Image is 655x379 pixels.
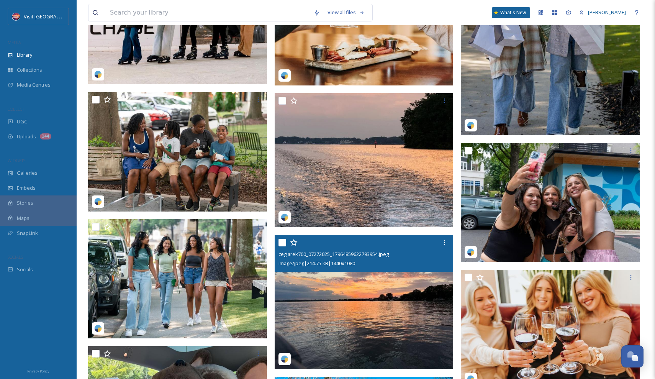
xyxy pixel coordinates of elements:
[94,325,102,332] img: snapsea-logo.png
[8,106,24,112] span: COLLECT
[8,39,21,45] span: MEDIA
[8,254,23,260] span: SOCIALS
[106,4,310,21] input: Search your library
[588,9,626,16] span: [PERSON_NAME]
[17,215,29,222] span: Maps
[324,5,368,20] a: View all files
[40,133,51,139] div: 144
[275,93,454,227] img: ceglarek700_07272025_17964859622793954.jpeg
[94,198,102,205] img: snapsea-logo.png
[467,121,475,129] img: snapsea-logo.png
[461,143,640,263] img: birkdalevillagenc _08142024_18040755377056838.jpg
[88,219,267,339] img: birkdalevillagenc _08142024_18040755377056838.jpg
[17,184,36,192] span: Embeds
[275,235,454,369] img: ceglarek700_07272025_17964859622793954.jpeg
[94,71,102,78] img: snapsea-logo.png
[12,13,20,20] img: Logo%20Image.png
[17,133,36,140] span: Uploads
[281,355,288,363] img: snapsea-logo.png
[17,169,38,177] span: Galleries
[575,5,630,20] a: [PERSON_NAME]
[17,118,27,125] span: UGC
[17,81,51,89] span: Media Centres
[621,345,644,368] button: Open Chat
[24,13,121,20] span: Visit [GEOGRAPHIC_DATA][PERSON_NAME]
[467,248,475,256] img: snapsea-logo.png
[17,66,42,74] span: Collections
[17,51,32,59] span: Library
[88,92,267,212] img: birkdalevillagenc _08142024_18040755377056838.jpg
[281,72,288,79] img: snapsea-logo.png
[27,369,49,374] span: Privacy Policy
[17,266,33,273] span: Socials
[8,158,25,163] span: WIDGETS
[17,199,33,207] span: Stories
[17,230,38,237] span: SnapLink
[281,213,288,221] img: snapsea-logo.png
[27,366,49,375] a: Privacy Policy
[278,251,389,258] span: ceglarek700_07272025_17964859622793954.jpeg
[492,7,530,18] a: What's New
[278,260,355,267] span: image/jpeg | 214.75 kB | 1440 x 1080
